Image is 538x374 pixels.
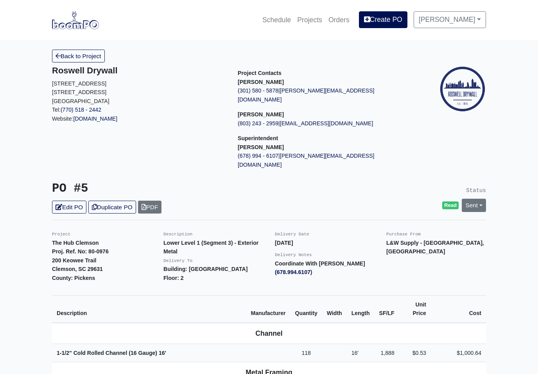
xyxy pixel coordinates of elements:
strong: [PERSON_NAME] [238,144,284,150]
strong: The Hub Clemson [52,240,99,246]
a: Sent [462,199,486,212]
a: [PERSON_NAME][EMAIL_ADDRESS][DOMAIN_NAME] [238,87,375,103]
strong: Lower Level 1 (Segment 3) - Exterior Metal [163,240,258,255]
th: SF/LF [375,295,399,323]
th: Manufacturer [246,295,290,323]
strong: Proj. Ref. No: 80-0976 [52,248,109,255]
a: (678) 994 - 6107 [238,153,278,159]
strong: Floor: 2 [163,275,184,281]
p: | [238,119,412,128]
th: Width [322,295,347,323]
div: Website: [52,66,226,123]
p: Tel: [52,105,226,114]
span: Read [442,201,459,209]
small: Purchase From [386,232,421,237]
th: Length [347,295,375,323]
p: [STREET_ADDRESS] [52,88,226,97]
strong: 200 Keowee Trail [52,257,96,264]
small: Status [466,187,486,194]
strong: County: Pickens [52,275,95,281]
b: Channel [255,329,282,337]
p: | [238,151,412,169]
p: | [238,86,412,104]
a: Create PO [359,11,407,28]
td: $1,000.64 [431,344,486,362]
strong: Coordinate With [PERSON_NAME] ) [275,260,365,276]
p: [GEOGRAPHIC_DATA] [52,97,226,106]
a: Duplicate PO [88,201,136,214]
a: (678.994.6107 [275,269,310,275]
strong: [PERSON_NAME] [238,79,284,85]
h5: Roswell Drywall [52,66,226,76]
a: (803) 243 - 2959 [238,120,278,126]
a: [DOMAIN_NAME] [74,116,118,122]
strong: [PERSON_NAME] [238,111,284,118]
a: [PERSON_NAME] [414,11,486,28]
a: (301) 580 - 5878 [238,87,278,94]
strong: Building: [GEOGRAPHIC_DATA] [163,266,247,272]
td: $0.53 [399,344,431,362]
th: Quantity [291,295,322,323]
span: Project Contacts [238,70,282,76]
a: Schedule [259,11,294,28]
small: Delivery To [163,258,192,263]
strong: Clemson, SC 29631 [52,266,103,272]
a: PDF [138,201,162,214]
a: [EMAIL_ADDRESS][DOMAIN_NAME] [280,120,373,126]
p: L&W Supply - [GEOGRAPHIC_DATA], [GEOGRAPHIC_DATA] [386,239,486,256]
small: Project [52,232,70,237]
a: Orders [325,11,353,28]
img: boomPO [52,11,99,29]
small: Delivery Notes [275,253,312,257]
span: 16' [159,350,166,356]
a: Projects [294,11,325,28]
a: [PERSON_NAME][EMAIL_ADDRESS][DOMAIN_NAME] [238,153,375,168]
a: Back to Project [52,50,105,62]
a: (770) 518 - 2442 [61,107,101,113]
strong: [DATE] [275,240,293,246]
span: Superintendent [238,135,278,141]
small: Description [163,232,192,237]
th: Description [52,295,246,323]
span: 16' [351,350,359,356]
td: 1,888 [375,344,399,362]
strong: 1-1/2" Cold Rolled Channel (16 Gauge) [57,350,166,356]
h3: PO #5 [52,182,263,196]
td: 118 [291,344,322,362]
small: Delivery Date [275,232,309,237]
th: Unit Price [399,295,431,323]
th: Cost [431,295,486,323]
p: [STREET_ADDRESS] [52,79,226,88]
a: Edit PO [52,201,86,214]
